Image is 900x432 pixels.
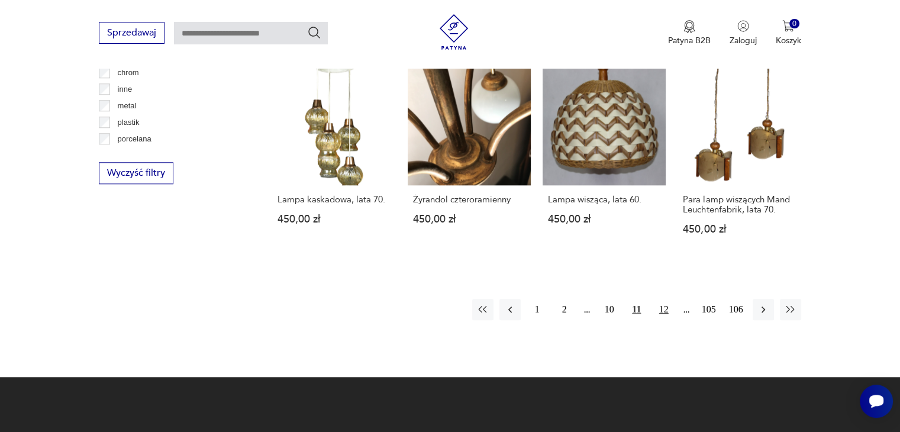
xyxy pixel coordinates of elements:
[678,62,801,257] a: Para lamp wiszących Mand Leuchtenfabrik, lata 70.Para lamp wiszących Mand Leuchtenfabrik, lata 70...
[548,195,660,205] h3: Lampa wisząca, lata 60.
[668,20,711,46] button: Patyna B2B
[698,299,720,320] button: 105
[730,35,757,46] p: Zaloguj
[118,133,151,146] p: porcelana
[118,116,140,129] p: plastik
[776,20,801,46] button: 0Koszyk
[278,214,390,224] p: 450,00 zł
[413,214,525,224] p: 450,00 zł
[626,299,647,320] button: 11
[554,299,575,320] button: 2
[118,83,133,96] p: inne
[543,62,666,257] a: Lampa wisząca, lata 60.Lampa wisząca, lata 60.450,00 zł
[118,149,143,162] p: porcelit
[272,62,395,257] a: Lampa kaskadowa, lata 70.Lampa kaskadowa, lata 70.450,00 zł
[99,22,164,44] button: Sprzedawaj
[789,19,799,29] div: 0
[118,66,139,79] p: chrom
[860,385,893,418] iframe: Smartsupp widget button
[548,214,660,224] p: 450,00 zł
[653,299,675,320] button: 12
[436,14,472,50] img: Patyna - sklep z meblami i dekoracjami vintage
[683,224,795,234] p: 450,00 zł
[99,30,164,38] a: Sprzedawaj
[683,20,695,33] img: Ikona medalu
[737,20,749,32] img: Ikonka użytkownika
[408,62,531,257] a: Żyrandol czteroramiennyŻyrandol czteroramienny450,00 zł
[278,195,390,205] h3: Lampa kaskadowa, lata 70.
[118,99,137,112] p: metal
[683,195,795,215] h3: Para lamp wiszących Mand Leuchtenfabrik, lata 70.
[527,299,548,320] button: 1
[307,25,321,40] button: Szukaj
[730,20,757,46] button: Zaloguj
[776,35,801,46] p: Koszyk
[782,20,794,32] img: Ikona koszyka
[599,299,620,320] button: 10
[668,35,711,46] p: Patyna B2B
[99,162,173,184] button: Wyczyść filtry
[725,299,747,320] button: 106
[668,20,711,46] a: Ikona medaluPatyna B2B
[413,195,525,205] h3: Żyrandol czteroramienny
